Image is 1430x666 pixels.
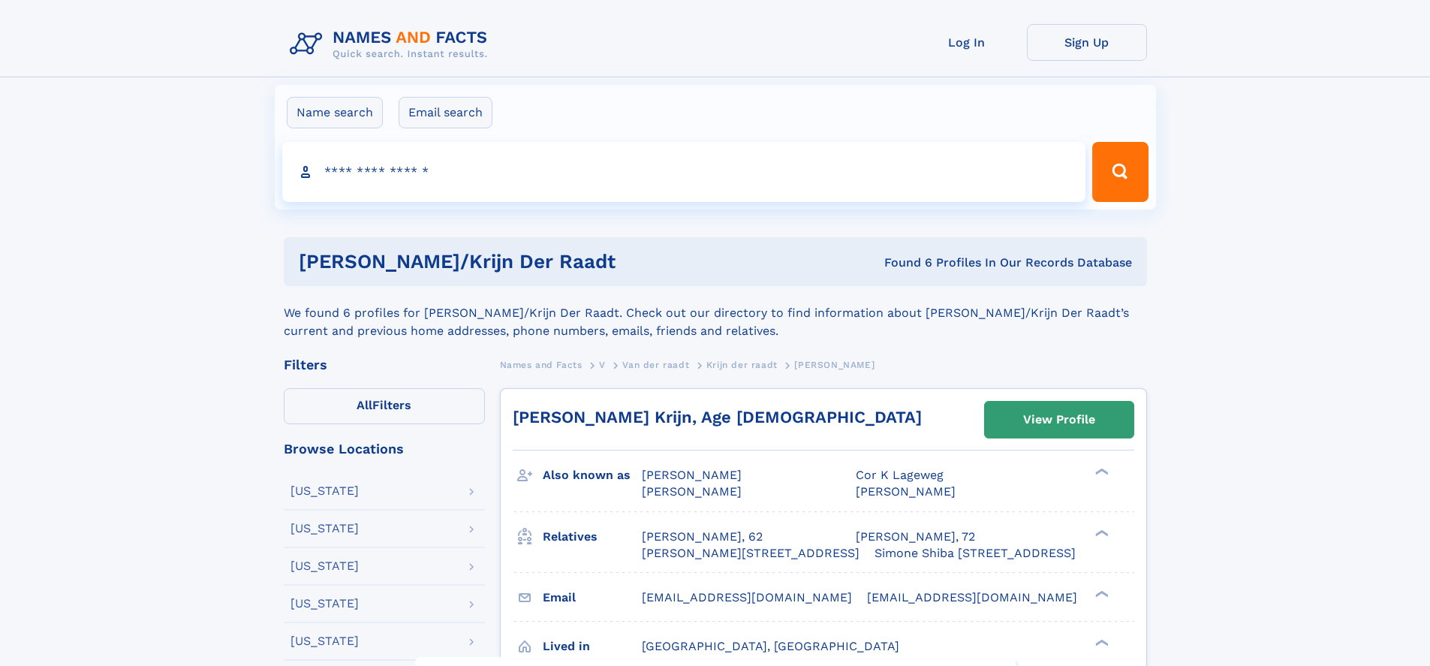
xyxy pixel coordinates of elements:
div: [US_STATE] [291,560,359,572]
span: V [599,360,606,370]
span: [PERSON_NAME] [642,468,742,482]
div: [US_STATE] [291,523,359,535]
div: ❯ [1091,637,1109,647]
a: [PERSON_NAME][STREET_ADDRESS] [642,545,860,562]
span: All [357,398,372,412]
a: Krijn der raadt [706,355,778,374]
h1: [PERSON_NAME]/krijn Der Raadt [299,252,750,271]
a: [PERSON_NAME], 62 [642,529,763,545]
span: [PERSON_NAME] [642,484,742,499]
div: ❯ [1091,467,1109,477]
button: Search Button [1092,142,1148,202]
span: [EMAIL_ADDRESS][DOMAIN_NAME] [867,590,1077,604]
a: [PERSON_NAME], 72 [856,529,975,545]
h3: Lived in [543,634,642,659]
h3: Also known as [543,463,642,488]
span: [PERSON_NAME] [856,484,956,499]
label: Email search [399,97,492,128]
span: [GEOGRAPHIC_DATA], [GEOGRAPHIC_DATA] [642,639,899,653]
span: Van der raadt [622,360,689,370]
div: ❯ [1091,528,1109,538]
a: Log In [907,24,1027,61]
h3: Email [543,585,642,610]
span: [PERSON_NAME] [794,360,875,370]
div: View Profile [1023,402,1095,437]
a: View Profile [985,402,1133,438]
h3: Relatives [543,524,642,550]
span: [EMAIL_ADDRESS][DOMAIN_NAME] [642,590,852,604]
a: [PERSON_NAME] Krijn, Age [DEMOGRAPHIC_DATA] [513,408,922,426]
div: [US_STATE] [291,635,359,647]
div: [US_STATE] [291,485,359,497]
a: Sign Up [1027,24,1147,61]
a: V [599,355,606,374]
span: Krijn der raadt [706,360,778,370]
div: [US_STATE] [291,598,359,610]
div: We found 6 profiles for [PERSON_NAME]/Krijn Der Raadt. Check out our directory to find informatio... [284,286,1147,340]
label: Filters [284,388,485,424]
label: Name search [287,97,383,128]
img: Logo Names and Facts [284,24,500,65]
span: Cor K Lageweg [856,468,944,482]
div: ❯ [1091,589,1109,598]
a: Van der raadt [622,355,689,374]
input: search input [282,142,1086,202]
a: Names and Facts [500,355,583,374]
div: Browse Locations [284,442,485,456]
a: Simone Shiba [STREET_ADDRESS] [875,545,1076,562]
div: Found 6 Profiles In Our Records Database [750,255,1132,271]
div: Filters [284,358,485,372]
